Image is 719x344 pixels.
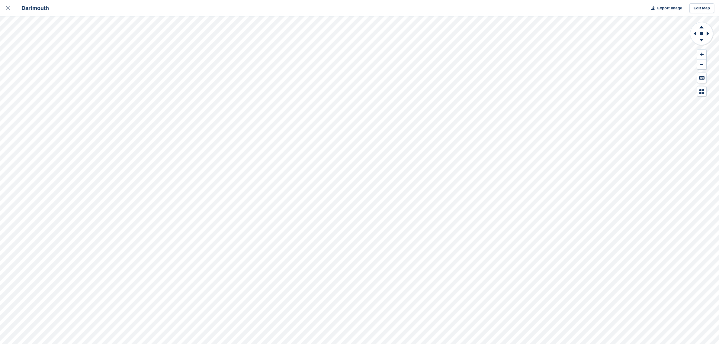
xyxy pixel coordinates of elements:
button: Map Legend [697,86,706,96]
div: Dartmouth [16,5,49,12]
button: Export Image [648,3,682,13]
button: Keyboard Shortcuts [697,73,706,83]
a: Edit Map [689,3,714,13]
span: Export Image [657,5,682,11]
button: Zoom In [697,50,706,60]
button: Zoom Out [697,60,706,70]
